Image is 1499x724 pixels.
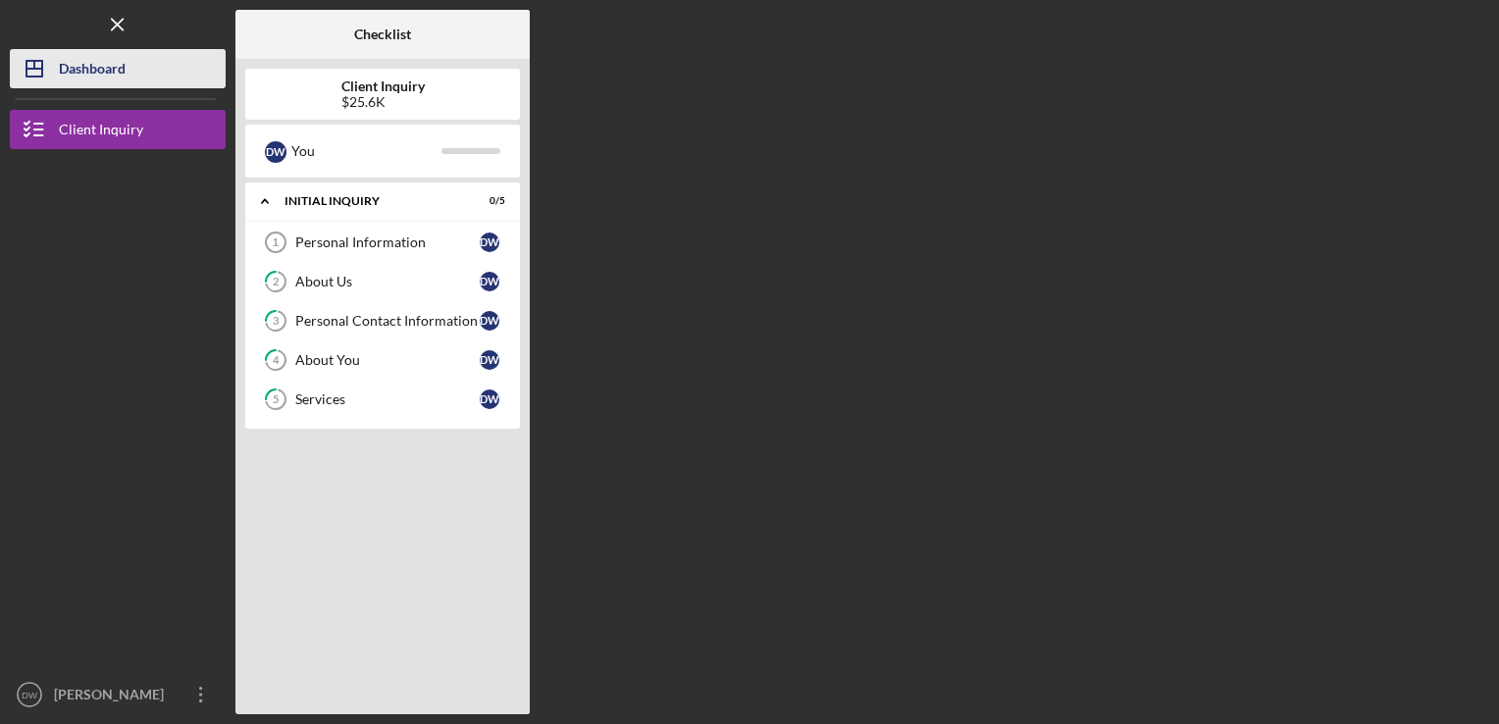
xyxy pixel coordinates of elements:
div: About Us [295,274,480,289]
div: Client Inquiry [59,110,143,154]
div: D W [480,389,499,409]
b: Checklist [354,26,411,42]
div: Personal Contact Information [295,313,480,329]
div: D W [480,350,499,370]
a: 3Personal Contact InformationDW [255,301,510,340]
div: Services [295,391,480,407]
div: 0 / 5 [470,195,505,207]
text: DW [22,690,38,700]
div: You [291,134,441,168]
div: About You [295,352,480,368]
a: 5ServicesDW [255,380,510,419]
a: 2About UsDW [255,262,510,301]
a: 4About YouDW [255,340,510,380]
div: Initial Inquiry [284,195,456,207]
button: Client Inquiry [10,110,226,149]
div: D W [480,272,499,291]
div: Personal Information [295,234,480,250]
div: [PERSON_NAME] [49,675,177,719]
a: 1Personal InformationDW [255,223,510,262]
div: D W [480,311,499,331]
tspan: 3 [273,315,279,328]
div: D W [265,141,286,163]
tspan: 4 [273,354,280,367]
div: Dashboard [59,49,126,93]
b: Client Inquiry [341,78,425,94]
div: D W [480,233,499,252]
button: Dashboard [10,49,226,88]
tspan: 2 [273,276,279,288]
tspan: 5 [273,393,279,406]
tspan: 1 [273,236,279,248]
div: $25.6K [341,94,425,110]
button: DW[PERSON_NAME] [10,675,226,714]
